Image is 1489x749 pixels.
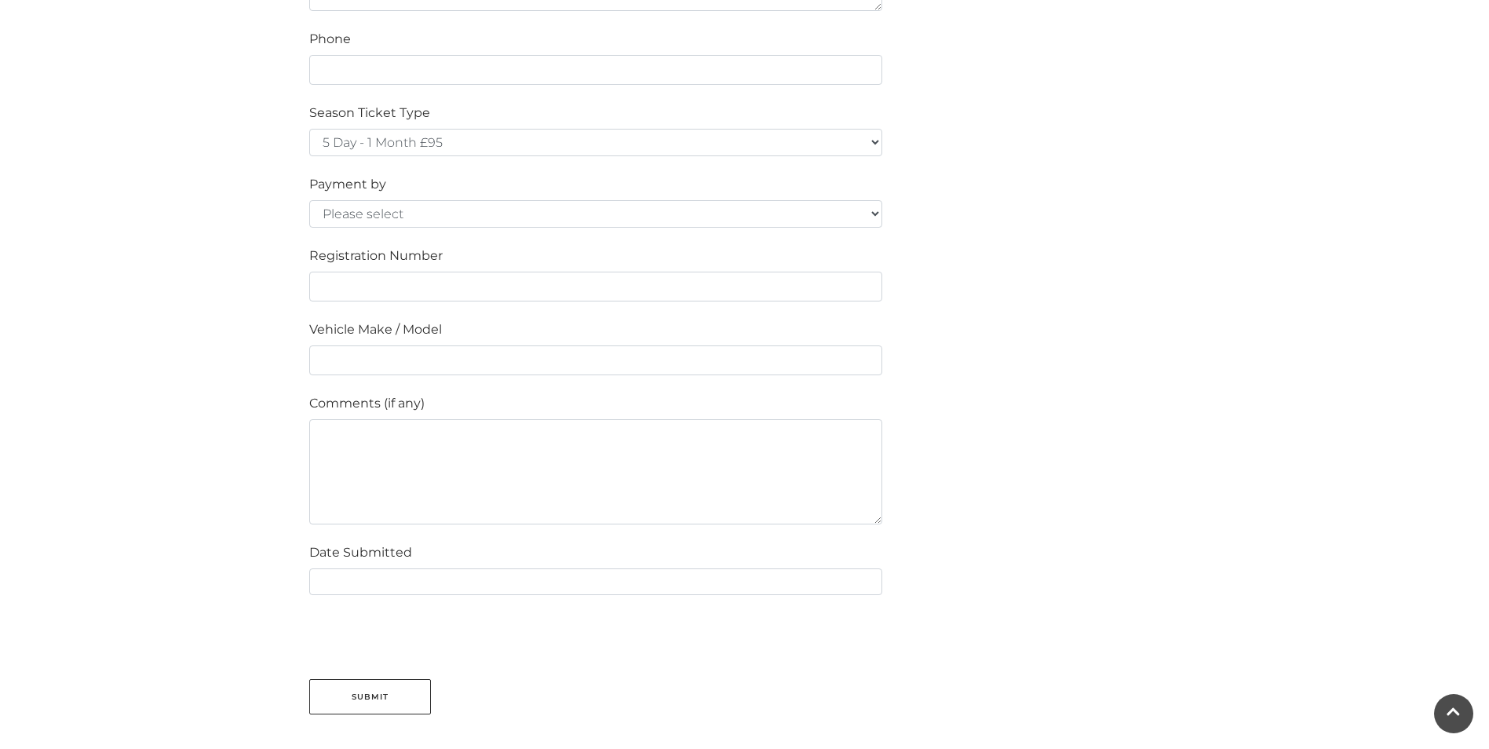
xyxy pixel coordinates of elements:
[309,679,431,714] button: Submit
[309,175,386,194] label: Payment by
[309,320,442,339] label: Vehicle Make / Model
[309,30,351,49] label: Phone
[309,394,425,413] label: Comments (if any)
[309,614,546,674] iframe: Widget containing checkbox for hCaptcha security challenge
[309,104,430,122] label: Season Ticket Type
[309,247,443,265] label: Registration Number
[309,543,412,562] label: Date Submitted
